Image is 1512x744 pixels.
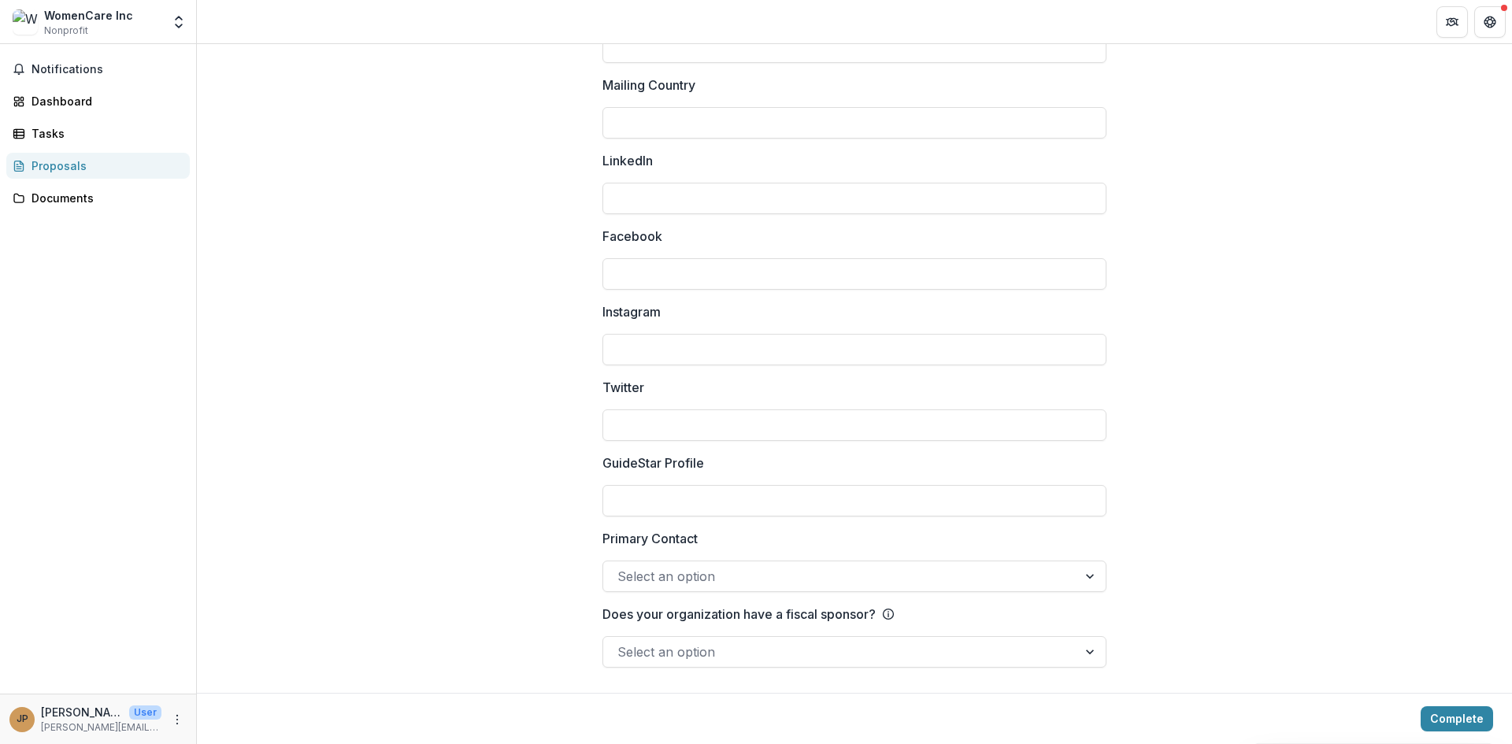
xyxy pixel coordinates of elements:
p: [PERSON_NAME] [41,704,123,720]
p: Mailing Country [602,76,695,94]
button: Get Help [1474,6,1506,38]
div: Documents [31,190,177,206]
div: Proposals [31,157,177,174]
div: Jennifer Pharr [17,714,28,724]
div: WomenCare Inc [44,7,133,24]
p: Twitter [602,378,644,397]
p: User [129,705,161,720]
a: Tasks [6,120,190,146]
img: WomenCare Inc [13,9,38,35]
button: Open entity switcher [168,6,190,38]
button: Partners [1436,6,1468,38]
p: GuideStar Profile [602,453,704,472]
span: Nonprofit [44,24,88,38]
p: Primary Contact [602,529,698,548]
button: More [168,710,187,729]
a: Documents [6,185,190,211]
a: Dashboard [6,88,190,114]
button: Notifications [6,57,190,82]
p: LinkedIn [602,151,653,170]
a: Proposals [6,153,190,179]
div: Dashboard [31,93,177,109]
button: Complete [1421,706,1493,731]
p: Does your organization have a fiscal sponsor? [602,605,876,624]
p: Instagram [602,302,661,321]
span: Notifications [31,63,183,76]
div: Tasks [31,125,177,142]
p: [PERSON_NAME][EMAIL_ADDRESS][PERSON_NAME][DOMAIN_NAME] [41,720,161,735]
p: Facebook [602,227,662,246]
